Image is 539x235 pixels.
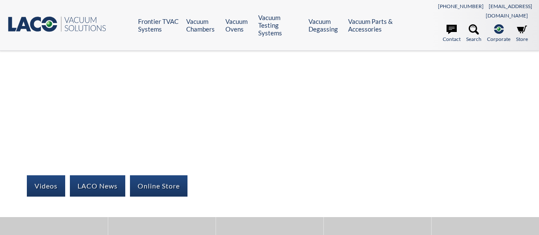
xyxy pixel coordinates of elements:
[186,17,219,33] a: Vacuum Chambers
[487,35,510,43] span: Corporate
[486,3,532,19] a: [EMAIL_ADDRESS][DOMAIN_NAME]
[130,175,187,197] a: Online Store
[348,17,398,33] a: Vacuum Parts & Accessories
[443,24,461,43] a: Contact
[438,3,484,9] a: [PHONE_NUMBER]
[516,24,528,43] a: Store
[70,175,125,197] a: LACO News
[225,17,252,33] a: Vacuum Ovens
[258,14,302,37] a: Vacuum Testing Systems
[27,175,65,197] a: Videos
[308,17,342,33] a: Vacuum Degassing
[466,24,481,43] a: Search
[138,17,180,33] a: Frontier TVAC Systems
